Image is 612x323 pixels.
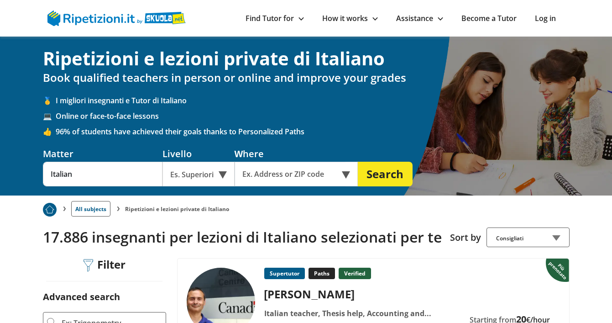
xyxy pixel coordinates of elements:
li: Ripetizioni e lezioni private di Italiano [125,205,229,213]
p: Verified [339,268,371,279]
button: Search [358,162,413,186]
a: Find Tutor for [246,13,304,23]
a: Log in [535,13,556,23]
div: Italian teacher, Thesis help, Accounting and budget, Management control, Law, Administrative law,... [261,307,454,320]
div: Matter [43,148,162,160]
div: Livello [162,148,235,160]
img: More booked [43,203,57,217]
h1: Ripetizioni e lezioni private di Italiano [43,48,570,69]
h2: 17.886 insegnanti per lezioni di Italiano selezionati per te [43,228,443,246]
div: Where [235,148,358,160]
a: Skuola.net logo | Repetizioni.it [47,12,186,22]
p: Supertutor [264,268,305,279]
img: Skuola.net logo | Repetizioni.it [47,11,186,26]
input: Ex. Mathematics [43,162,162,186]
img: More booked [546,258,571,282]
a: Assistance [396,13,443,23]
label: Sort by [450,231,481,244]
input: Ex. Address or ZIP code [235,162,345,186]
div: [PERSON_NAME] [261,286,454,302]
div: Es. Superiori [162,162,235,186]
a: All subjects [71,201,110,217]
div: Filter [80,258,129,272]
nav: breadcrumb d-none d-tablet-block [43,196,570,217]
a: Become a Tutor [461,13,517,23]
a: How it works [322,13,378,23]
h2: Book qualified teachers in person or online and improve your grades [43,71,570,85]
span: I migliori insegnanti e Tutor di Italiano [56,95,570,106]
img: Filter mobile filters [84,259,94,272]
p: Paths [309,268,335,279]
label: Advanced search [43,291,120,303]
span: 96% of students have achieved their goals thanks to Personalized Paths [56,127,570,137]
span: 👍 [43,127,56,137]
div: Consigliati [486,228,570,247]
span: 💻 [43,111,56,121]
span: 🥇 [43,95,56,106]
span: Online or face-to-face lessons [56,111,570,121]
